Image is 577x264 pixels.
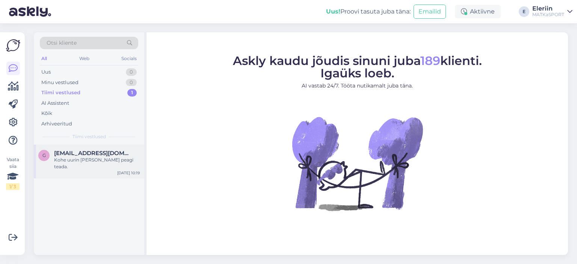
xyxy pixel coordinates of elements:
[326,7,411,16] div: Proovi tasuta juba täna:
[6,183,20,190] div: 1 / 3
[117,170,140,176] div: [DATE] 10:19
[532,6,572,18] a: EleriinMATKaSPORT
[455,5,501,18] div: Aktiivne
[519,6,529,17] div: E
[126,68,137,76] div: 0
[42,152,46,158] span: g
[326,8,340,15] b: Uus!
[126,79,137,86] div: 0
[532,12,564,18] div: MATKaSPORT
[233,53,482,80] span: Askly kaudu jõudis sinuni juba klienti. Igaüks loeb.
[532,6,564,12] div: Eleriin
[414,5,446,19] button: Emailid
[127,89,137,97] div: 1
[41,79,79,86] div: Minu vestlused
[73,133,106,140] span: Tiimi vestlused
[54,157,140,170] div: Kohe uurin [PERSON_NAME] peagi teada.
[54,150,132,157] span: genofen@gmail.com
[47,39,77,47] span: Otsi kliente
[233,82,482,90] p: AI vastab 24/7. Tööta nutikamalt juba täna.
[6,156,20,190] div: Vaata siia
[40,54,48,63] div: All
[420,53,440,68] span: 189
[41,100,69,107] div: AI Assistent
[41,120,72,128] div: Arhiveeritud
[41,89,80,97] div: Tiimi vestlused
[41,110,52,117] div: Kõik
[6,38,20,53] img: Askly Logo
[78,54,91,63] div: Web
[41,68,51,76] div: Uus
[120,54,138,63] div: Socials
[290,96,425,231] img: No Chat active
